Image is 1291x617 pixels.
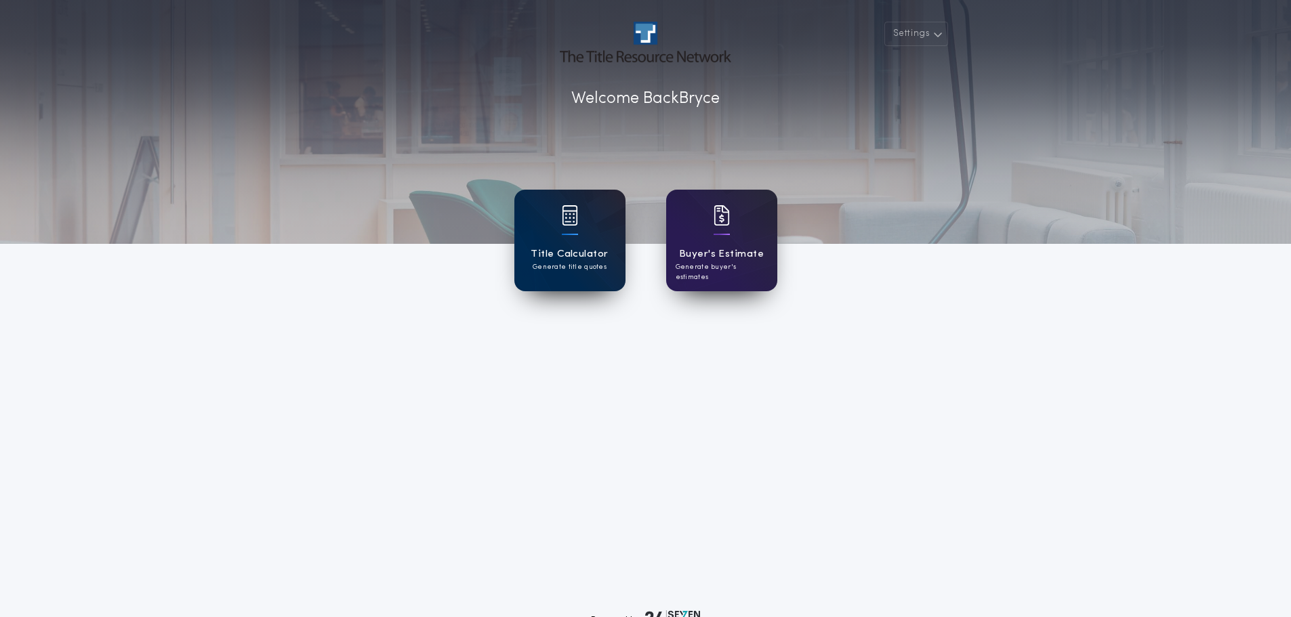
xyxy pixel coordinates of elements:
[714,205,730,226] img: card icon
[676,262,768,282] p: Generate buyer's estimates
[514,190,626,291] a: card iconTitle CalculatorGenerate title quotes
[531,247,608,262] h1: Title Calculator
[679,247,764,262] h1: Buyer's Estimate
[562,205,578,226] img: card icon
[666,190,777,291] a: card iconBuyer's EstimateGenerate buyer's estimates
[571,87,720,111] p: Welcome Back Bryce
[560,22,731,62] img: account-logo
[884,22,948,46] button: Settings
[533,262,607,272] p: Generate title quotes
